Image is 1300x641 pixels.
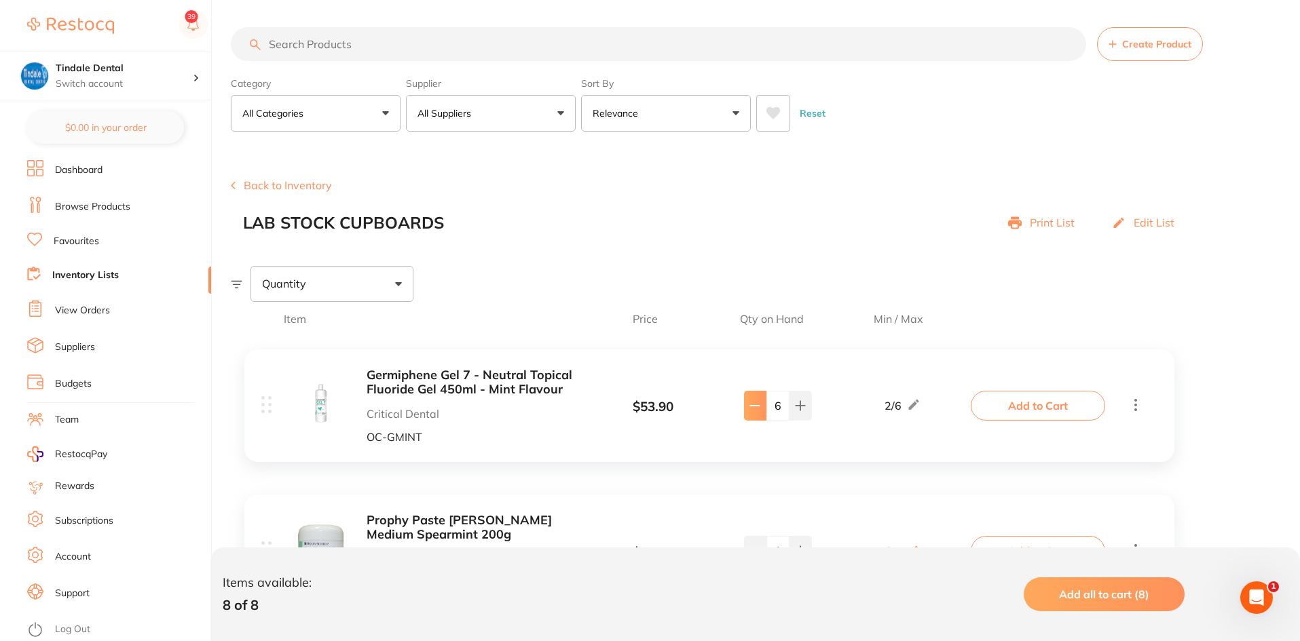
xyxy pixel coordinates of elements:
[262,277,306,290] span: Quantity
[885,397,921,414] div: 2 / 6
[1240,581,1273,614] iframe: Intercom live chat
[55,448,107,461] span: RestocqPay
[231,27,1086,61] input: Search Products
[1268,581,1279,592] span: 1
[1030,216,1075,229] p: Print List
[55,550,91,564] a: Account
[1024,577,1185,611] button: Add all to cart (8)
[27,446,43,462] img: RestocqPay
[406,95,576,132] button: All Suppliers
[55,341,95,354] a: Suppliers
[244,349,1174,462] div: Germiphene Gel 7 - Neutral Topical Fluoride Gel 450ml - Mint Flavour Critical Dental OC-GMINT $53...
[581,95,751,132] button: Relevance
[27,111,184,144] button: $0.00 in your order
[231,95,401,132] button: All Categories
[406,77,576,90] label: Supplier
[242,106,309,120] p: All Categories
[367,431,582,443] p: OC-GMINT
[718,313,826,325] span: Qty on Hand
[1097,27,1203,61] button: Create Product
[27,446,107,462] a: RestocqPay
[971,536,1105,566] button: Add to Cart
[55,480,94,493] a: Rewards
[971,391,1105,421] button: Add to Cart
[581,77,751,90] label: Sort By
[284,313,573,325] span: Item
[297,379,345,427] img: cGc
[55,623,90,636] a: Log Out
[52,269,119,282] a: Inventory Lists
[244,494,1174,607] div: Prophy Paste [PERSON_NAME] Medium Spearmint 200g [PERSON_NAME] HS-HPPP01 $19.82 Set Add to Cart
[55,377,92,391] a: Budgets
[223,597,312,613] p: 8 of 8
[243,214,444,233] h2: LAB STOCK CUPBOARDS
[55,587,90,600] a: Support
[885,545,902,557] p: Set
[55,163,103,177] a: Dashboard
[27,18,114,34] img: Restocq Logo
[55,514,113,528] a: Subscriptions
[223,576,312,590] p: Items available:
[27,10,114,41] a: Restocq Logo
[55,304,110,317] a: View Orders
[231,77,401,90] label: Category
[593,106,644,120] p: Relevance
[367,408,582,420] p: Critical Dental
[21,62,48,90] img: Tindale Dental
[582,545,724,560] div: $ 19.82
[56,77,193,91] p: Switch account
[367,368,582,396] button: Germiphene Gel 7 - Neutral Topical Fluoride Gel 450ml - Mint Flavour
[1134,216,1174,229] p: Edit List
[1122,39,1191,50] span: Create Product
[367,513,582,541] button: Prophy Paste [PERSON_NAME] Medium Spearmint 200g
[55,200,130,214] a: Browse Products
[55,413,79,427] a: Team
[56,62,193,75] h4: Tindale Dental
[54,235,99,248] a: Favourites
[573,313,718,325] span: Price
[231,179,332,191] button: Back to Inventory
[582,400,724,414] div: $ 53.90
[297,524,345,572] img: MS5qcGc
[796,95,830,132] button: Reset
[417,106,477,120] p: All Suppliers
[1059,587,1149,601] span: Add all to cart (8)
[826,313,971,325] span: Min / Max
[27,619,207,641] button: Log Out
